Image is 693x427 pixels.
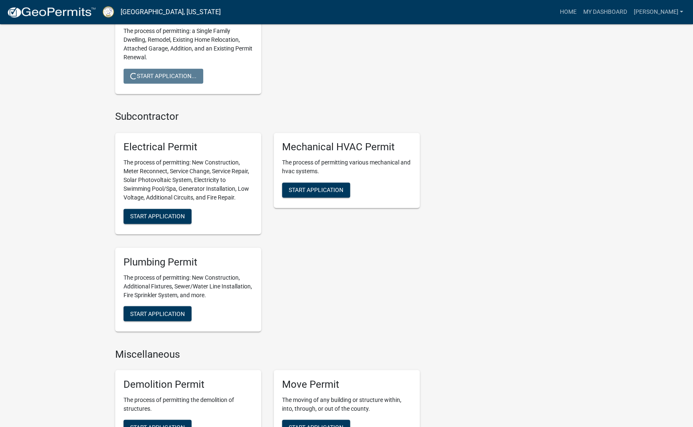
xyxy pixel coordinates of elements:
[282,378,411,390] h5: Move Permit
[123,395,253,413] p: The process of permitting the demolition of structures.
[123,158,253,202] p: The process of permitting: New Construction, Meter Reconnect, Service Change, Service Repair, Sol...
[121,5,221,19] a: [GEOGRAPHIC_DATA], [US_STATE]
[130,212,185,219] span: Start Application
[123,273,253,299] p: The process of permitting: New Construction, Additional Fixtures, Sewer/Water Line Installation, ...
[123,209,192,224] button: Start Application
[580,4,630,20] a: My Dashboard
[123,68,203,83] button: Start Application...
[130,73,197,79] span: Start Application...
[115,111,420,123] h4: Subcontractor
[282,395,411,413] p: The moving of any building or structure within, into, through, or out of the county.
[103,6,114,18] img: Putnam County, Georgia
[556,4,580,20] a: Home
[123,378,253,390] h5: Demolition Permit
[130,310,185,316] span: Start Application
[115,348,420,360] h4: Miscellaneous
[123,306,192,321] button: Start Application
[123,256,253,268] h5: Plumbing Permit
[289,186,343,193] span: Start Application
[282,182,350,197] button: Start Application
[630,4,686,20] a: [PERSON_NAME]
[123,27,253,62] p: The process of permitting: a Single Family Dwelling, Remodel, Existing Home Relocation, Attached ...
[282,158,411,176] p: The process of permitting various mechanical and hvac systems.
[282,141,411,153] h5: Mechanical HVAC Permit
[123,141,253,153] h5: Electrical Permit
